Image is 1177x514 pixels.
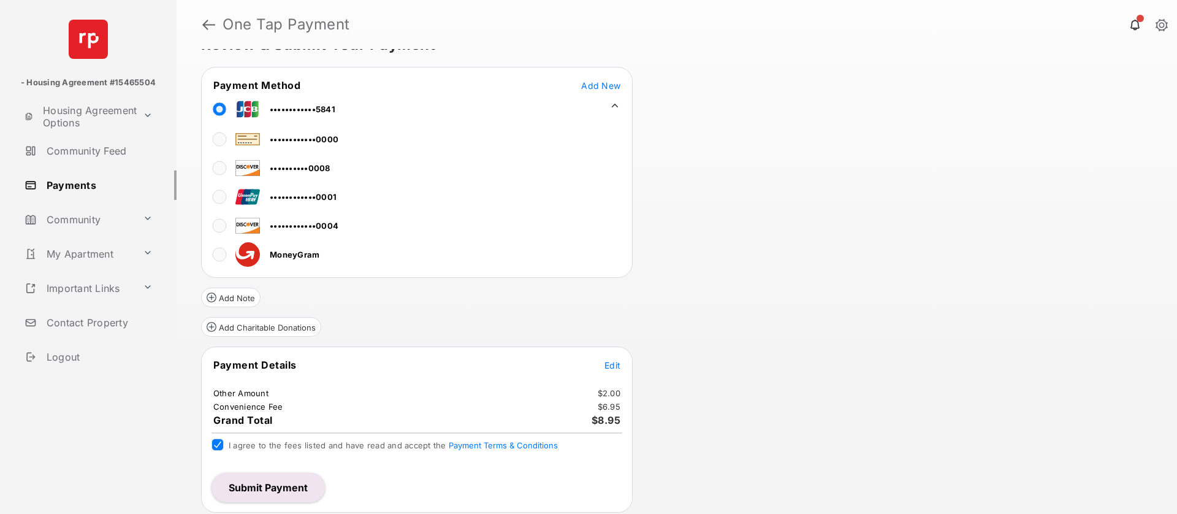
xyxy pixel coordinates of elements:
[270,104,335,114] span: ••••••••••••5841
[201,37,1143,52] h5: Review & Submit Your Payment
[213,401,284,412] td: Convenience Fee
[20,274,138,303] a: Important Links
[270,250,319,259] span: MoneyGram
[20,171,177,200] a: Payments
[229,440,558,450] span: I agree to the fees listed and have read and accept the
[213,359,297,371] span: Payment Details
[213,414,273,426] span: Grand Total
[211,473,325,502] button: Submit Payment
[213,79,300,91] span: Payment Method
[270,134,338,144] span: ••••••••••••0000
[201,317,321,337] button: Add Charitable Donations
[21,77,156,89] p: - Housing Agreement #15465504
[581,79,620,91] button: Add New
[20,205,138,234] a: Community
[449,440,558,450] button: I agree to the fees listed and have read and accept the
[270,163,330,173] span: ••••••••••0008
[270,192,337,202] span: ••••••••••••0001
[604,360,620,370] span: Edit
[223,17,350,32] strong: One Tap Payment
[213,388,269,399] td: Other Amount
[20,308,177,337] a: Contact Property
[69,20,108,59] img: svg+xml;base64,PHN2ZyB4bWxucz0iaHR0cDovL3d3dy53My5vcmcvMjAwMC9zdmciIHdpZHRoPSI2NCIgaGVpZ2h0PSI2NC...
[597,388,621,399] td: $2.00
[270,221,338,231] span: ••••••••••••0004
[597,401,621,412] td: $6.95
[20,136,177,166] a: Community Feed
[581,80,620,91] span: Add New
[604,359,620,371] button: Edit
[20,102,138,131] a: Housing Agreement Options
[201,288,261,307] button: Add Note
[592,414,621,426] span: $8.95
[20,342,177,372] a: Logout
[20,239,138,269] a: My Apartment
